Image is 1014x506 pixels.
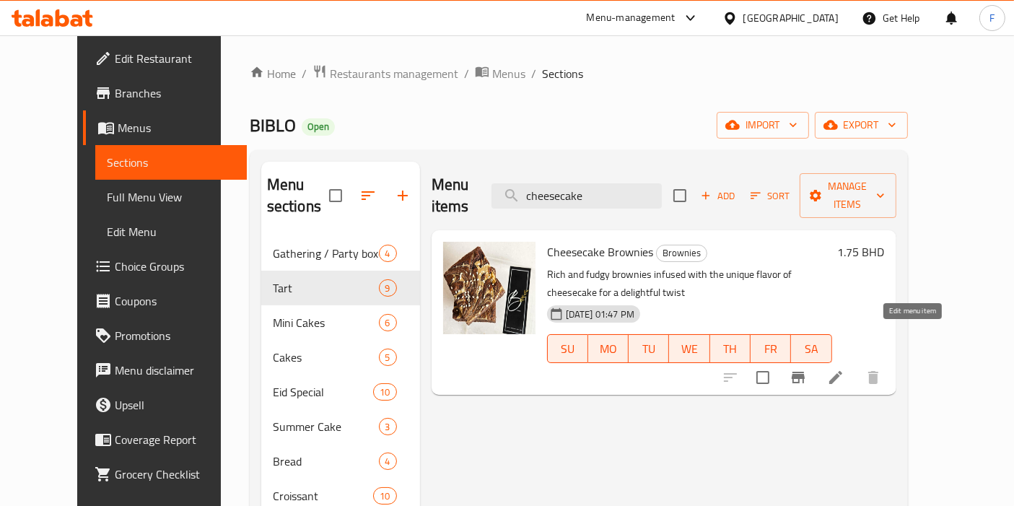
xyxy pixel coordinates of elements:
[83,41,247,76] a: Edit Restaurant
[781,360,816,395] button: Branch-specific-item
[547,334,588,363] button: SU
[741,185,800,207] span: Sort items
[379,314,397,331] div: items
[273,453,379,470] span: Bread
[115,362,235,379] span: Menu disclaimer
[312,64,458,83] a: Restaurants management
[302,121,335,133] span: Open
[380,351,396,365] span: 5
[273,418,379,435] span: Summer Cake
[107,223,235,240] span: Edit Menu
[379,279,397,297] div: items
[717,112,809,139] button: import
[699,188,738,204] span: Add
[492,65,525,82] span: Menus
[373,487,396,505] div: items
[634,339,663,359] span: TU
[83,318,247,353] a: Promotions
[751,188,790,204] span: Sort
[261,305,420,340] div: Mini Cakes6
[547,241,653,263] span: Cheesecake Brownies
[716,339,745,359] span: TH
[83,388,247,422] a: Upsell
[379,418,397,435] div: items
[115,327,235,344] span: Promotions
[107,188,235,206] span: Full Menu View
[273,245,379,262] span: Gathering / Party boxes
[695,185,741,207] button: Add
[115,292,235,310] span: Coupons
[83,76,247,110] a: Branches
[250,64,908,83] nav: breadcrumb
[669,334,709,363] button: WE
[800,173,896,218] button: Manage items
[302,118,335,136] div: Open
[756,339,785,359] span: FR
[320,180,351,211] span: Select all sections
[838,242,885,262] h6: 1.75 BHD
[261,340,420,375] div: Cakes5
[826,116,896,134] span: export
[302,65,307,82] li: /
[791,334,831,363] button: SA
[675,339,704,359] span: WE
[379,453,397,470] div: items
[710,334,751,363] button: TH
[587,9,676,27] div: Menu-management
[594,339,623,359] span: MO
[273,383,374,401] span: Eid Special
[629,334,669,363] button: TU
[797,339,826,359] span: SA
[380,247,396,261] span: 4
[273,349,379,366] span: Cakes
[83,353,247,388] a: Menu disclaimer
[373,383,396,401] div: items
[657,245,707,261] span: Brownies
[273,314,379,331] div: Mini Cakes
[380,316,396,330] span: 6
[261,409,420,444] div: Summer Cake3
[475,64,525,83] a: Menus
[250,65,296,82] a: Home
[695,185,741,207] span: Add item
[118,119,235,136] span: Menus
[811,178,885,214] span: Manage items
[554,339,582,359] span: SU
[380,420,396,434] span: 3
[83,457,247,492] a: Grocery Checklist
[115,258,235,275] span: Choice Groups
[379,245,397,262] div: items
[379,349,397,366] div: items
[547,266,832,302] p: Rich and fudgy brownies infused with the unique flavor of cheesecake for a delightful twist
[385,178,420,213] button: Add section
[330,65,458,82] span: Restaurants management
[250,109,296,141] span: BIBLO
[115,84,235,102] span: Branches
[380,455,396,468] span: 4
[261,375,420,409] div: Eid Special10
[443,242,536,334] img: Cheesecake Brownies
[531,65,536,82] li: /
[273,279,379,297] span: Tart
[728,116,797,134] span: import
[374,489,395,503] span: 10
[748,362,778,393] span: Select to update
[115,396,235,414] span: Upsell
[751,334,791,363] button: FR
[856,360,891,395] button: delete
[743,10,839,26] div: [GEOGRAPHIC_DATA]
[115,431,235,448] span: Coverage Report
[273,487,374,505] div: Croissant
[588,334,629,363] button: MO
[261,236,420,271] div: Gathering / Party boxes4
[989,10,995,26] span: F
[83,284,247,318] a: Coupons
[261,444,420,479] div: Bread4
[261,271,420,305] div: Tart9
[665,180,695,211] span: Select section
